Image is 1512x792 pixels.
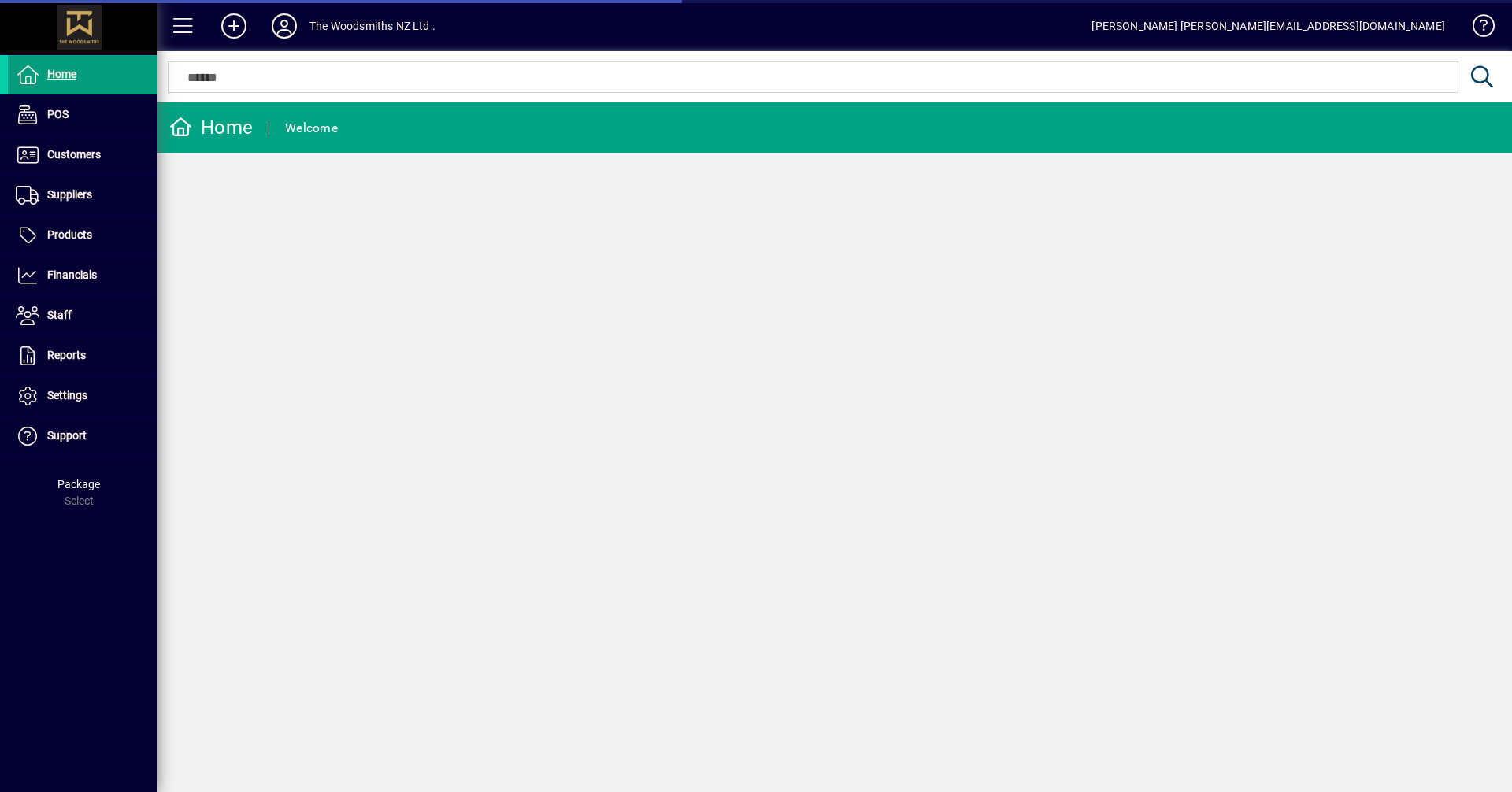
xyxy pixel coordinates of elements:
[8,336,157,376] a: Reports
[47,429,87,442] span: Support
[8,135,157,175] a: Customers
[8,216,157,255] a: Products
[8,376,157,416] a: Settings
[47,309,72,321] span: Staff
[1091,13,1445,39] div: [PERSON_NAME] [PERSON_NAME][EMAIL_ADDRESS][DOMAIN_NAME]
[47,228,92,241] span: Products
[8,416,157,456] a: Support
[1461,3,1492,54] a: Knowledge Base
[309,13,435,39] div: The Woodsmiths NZ Ltd .
[8,296,157,335] a: Staff
[8,176,157,215] a: Suppliers
[47,188,92,201] span: Suppliers
[285,116,338,141] div: Welcome
[169,115,253,140] div: Home
[8,256,157,295] a: Financials
[259,12,309,40] button: Profile
[47,68,76,80] span: Home
[209,12,259,40] button: Add
[47,148,101,161] span: Customers
[47,389,87,402] span: Settings
[8,95,157,135] a: POS
[47,108,69,120] span: POS
[57,478,100,490] span: Package
[47,349,86,361] span: Reports
[47,268,97,281] span: Financials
